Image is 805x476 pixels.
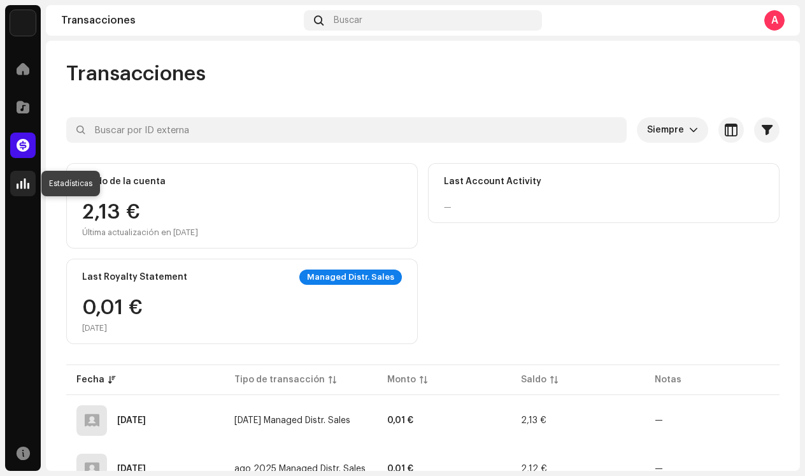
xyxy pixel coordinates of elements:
[66,117,627,143] input: Buscar por ID externa
[82,227,198,238] div: Última actualización en [DATE]
[334,15,362,25] span: Buscar
[234,416,350,425] span: sept 2025 Managed Distr. Sales
[234,465,366,473] span: ago 2025 Managed Distr. Sales
[521,416,546,425] span: 2,13 €
[234,373,325,386] div: Tipo de transacción
[521,373,546,386] div: Saldo
[61,15,299,25] div: Transacciones
[82,177,166,187] div: Saldo de la cuenta
[82,323,143,333] div: [DATE]
[689,117,698,143] div: dropdown trigger
[76,373,104,386] div: Fecha
[655,416,663,425] re-a-table-badge: —
[764,10,785,31] div: A
[299,270,402,285] div: Managed Distr. Sales
[387,465,413,473] strong: 0,01 €
[117,416,146,425] div: 1 oct 2025
[10,10,36,36] img: 297a105e-aa6c-4183-9ff4-27133c00f2e2
[521,465,547,473] span: 2,12 €
[387,416,413,425] strong: 0,01 €
[66,61,206,87] span: Transacciones
[117,465,146,473] div: 5 sept 2025
[387,373,416,386] div: Monto
[82,272,187,282] div: Last Royalty Statement
[655,465,663,473] re-a-table-badge: —
[444,177,541,187] div: Last Account Activity
[647,117,689,143] span: Siempre
[444,202,452,212] div: —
